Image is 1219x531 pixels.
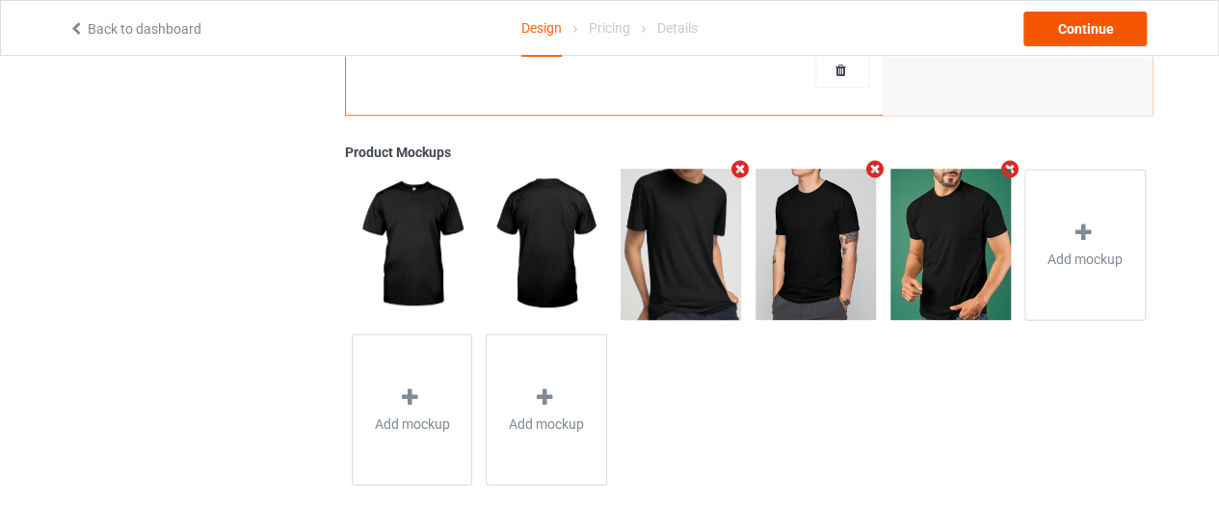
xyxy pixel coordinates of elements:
[352,169,472,319] img: regular.jpg
[375,413,450,433] span: Add mockup
[589,1,630,55] div: Pricing
[755,169,876,319] img: regular.jpg
[997,159,1021,179] i: Remove mockup
[509,413,584,433] span: Add mockup
[621,169,741,319] img: regular.jpg
[890,169,1011,319] img: regular.jpg
[486,333,607,485] div: Add mockup
[345,143,1153,162] div: Product Mockups
[352,333,473,485] div: Add mockup
[657,1,698,55] div: Details
[68,21,201,37] a: Back to dashboard
[1024,169,1146,320] div: Add mockup
[1023,12,1147,46] div: Continue
[862,159,887,179] i: Remove mockup
[486,169,606,319] img: regular.jpg
[729,159,753,179] i: Remove mockup
[1047,249,1123,268] span: Add mockup
[521,1,562,57] div: Design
